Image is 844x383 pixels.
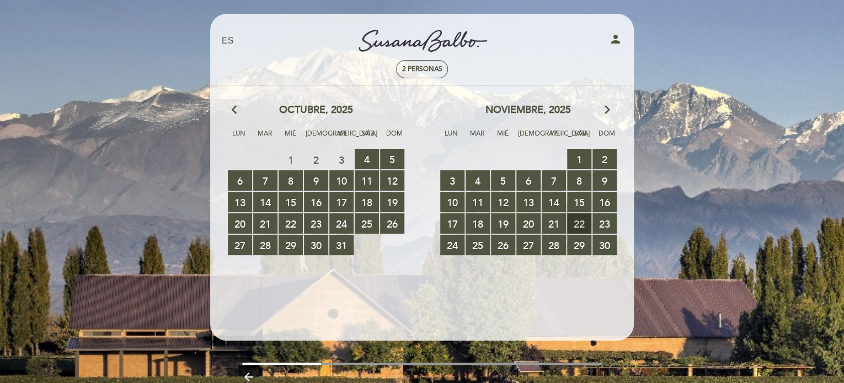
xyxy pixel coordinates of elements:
[228,192,252,212] span: 13
[228,213,252,234] span: 20
[567,213,591,234] span: 22
[516,235,541,255] span: 27
[592,235,617,255] span: 30
[567,235,591,255] span: 29
[329,170,354,191] span: 10
[380,192,404,212] span: 19
[542,170,566,191] span: 7
[542,235,566,255] span: 28
[380,213,404,234] span: 26
[304,149,328,170] span: 2
[304,192,328,212] span: 16
[602,103,612,117] i: arrow_forward_ios
[254,128,276,148] span: Mar
[466,235,490,255] span: 25
[355,170,379,191] span: 11
[592,170,617,191] span: 9
[440,192,464,212] span: 10
[279,149,303,170] span: 1
[592,213,617,234] span: 23
[357,128,380,148] span: Sáb
[279,192,303,212] span: 15
[570,128,592,148] span: Sáb
[253,213,277,234] span: 21
[491,235,515,255] span: 26
[466,213,490,234] span: 18
[304,213,328,234] span: 23
[567,170,591,191] span: 8
[253,235,277,255] span: 28
[329,149,354,170] span: 3
[492,128,514,148] span: Mié
[516,170,541,191] span: 6
[567,149,591,169] span: 1
[280,128,302,148] span: Mié
[567,192,591,212] span: 15
[279,103,353,117] span: octubre, 2025
[306,128,328,148] span: [DEMOGRAPHIC_DATA]
[380,170,404,191] span: 12
[332,128,354,148] span: Vie
[485,103,571,117] span: noviembre, 2025
[232,103,242,117] i: arrow_back_ios
[466,170,490,191] span: 4
[466,192,490,212] span: 11
[544,128,566,148] span: Vie
[491,170,515,191] span: 5
[329,235,354,255] span: 31
[353,26,491,56] a: Turismo [PERSON_NAME] Wines
[440,170,464,191] span: 3
[516,213,541,234] span: 20
[304,235,328,255] span: 30
[253,192,277,212] span: 14
[355,213,379,234] span: 25
[228,170,252,191] span: 6
[596,128,618,148] span: Dom
[228,235,252,255] span: 27
[491,213,515,234] span: 19
[440,128,462,148] span: Lun
[383,128,405,148] span: Dom
[279,170,303,191] span: 8
[609,33,622,50] button: person
[329,192,354,212] span: 17
[304,170,328,191] span: 9
[592,192,617,212] span: 16
[228,128,250,148] span: Lun
[440,235,464,255] span: 24
[253,170,277,191] span: 7
[491,192,515,212] span: 12
[518,128,540,148] span: [DEMOGRAPHIC_DATA]
[355,192,379,212] span: 18
[279,235,303,255] span: 29
[542,192,566,212] span: 14
[592,149,617,169] span: 2
[355,149,379,169] span: 4
[279,213,303,234] span: 22
[329,213,354,234] span: 24
[440,213,464,234] span: 17
[609,33,622,46] i: person
[542,213,566,234] span: 21
[380,149,404,169] span: 5
[402,65,442,73] span: 2 personas
[516,192,541,212] span: 13
[466,128,488,148] span: Mar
